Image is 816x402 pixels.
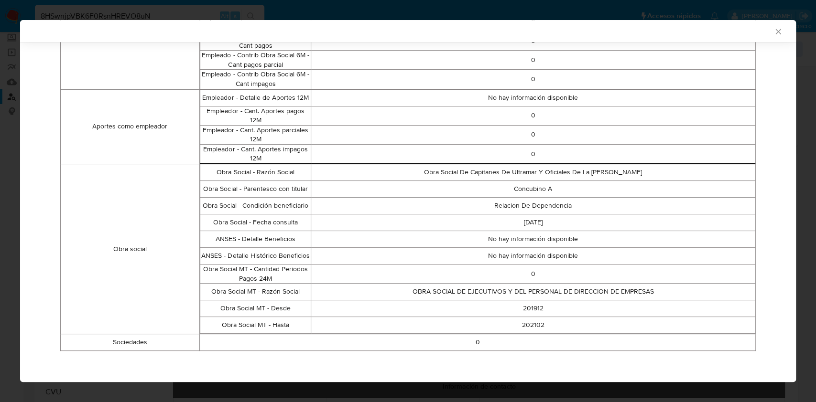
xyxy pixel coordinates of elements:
[200,248,311,264] td: ANSES - Detalle Histórico Beneficios
[200,181,311,198] td: Obra Social - Parentesco con titular
[200,51,311,70] td: Empleado - Contrib Obra Social 6M - Cant pagos parcial
[200,198,311,214] td: Obra Social - Condición beneficiario
[200,284,311,300] td: Obra Social MT - Razón Social
[200,300,311,317] td: Obra Social MT - Desde
[311,264,755,284] td: 0
[311,234,755,244] p: No hay información disponible
[311,93,755,103] p: No hay información disponible
[200,264,311,284] td: Obra Social MT - Cantidad Periodos Pagos 24M
[311,70,755,89] td: 0
[200,125,311,144] td: Empleador - Cant. Aportes parciales 12M
[61,89,200,164] td: Aportes como empleador
[200,106,311,125] td: Empleador - Cant. Aportes pagos 12M
[311,125,755,144] td: 0
[200,214,311,231] td: Obra Social - Fecha consulta
[311,181,755,198] td: Concubino A
[311,251,755,261] p: No hay información disponible
[200,317,311,334] td: Obra Social MT - Hasta
[311,198,755,214] td: Relacion De Dependencia
[20,20,796,382] div: closure-recommendation-modal
[311,214,755,231] td: [DATE]
[311,284,755,300] td: OBRA SOCIAL DE EJECUTIVOS Y DEL PERSONAL DE DIRECCION DE EMPRESAS
[311,164,755,181] td: Obra Social De Capitanes De Ultramar Y Oficiales De La [PERSON_NAME]
[311,300,755,317] td: 201912
[199,334,755,351] td: 0
[311,106,755,125] td: 0
[311,317,755,334] td: 202102
[200,144,311,163] td: Empleador - Cant. Aportes impagos 12M
[200,70,311,89] td: Empleado - Contrib Obra Social 6M - Cant impagos
[61,334,200,351] td: Sociedades
[200,164,311,181] td: Obra Social - Razón Social
[200,231,311,248] td: ANSES - Detalle Beneficios
[200,89,311,106] td: Empleador - Detalle de Aportes 12M
[311,144,755,163] td: 0
[773,27,782,35] button: Cerrar ventana
[61,164,200,334] td: Obra social
[311,51,755,70] td: 0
